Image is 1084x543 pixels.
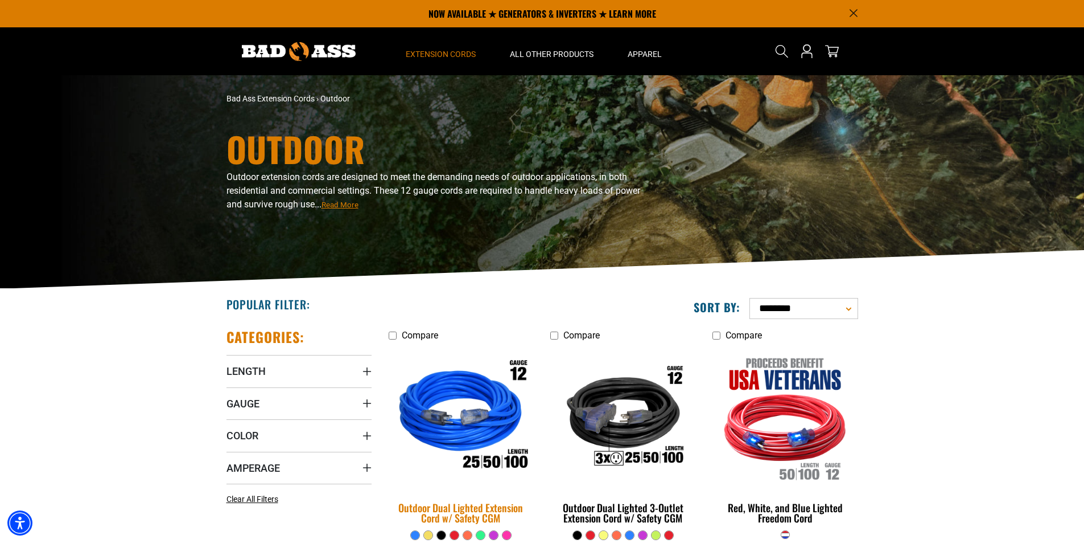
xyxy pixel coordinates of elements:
span: Compare [563,330,600,341]
summary: Extension Cords [389,27,493,75]
span: Clear All Filters [226,495,278,504]
summary: All Other Products [493,27,611,75]
summary: Color [226,419,372,451]
a: Red, White, and Blue Lighted Freedom Cord Red, White, and Blue Lighted Freedom Cord [712,346,858,530]
div: Outdoor Dual Lighted 3-Outlet Extension Cord w/ Safety CGM [550,503,695,523]
summary: Gauge [226,387,372,419]
h2: Popular Filter: [226,297,310,312]
a: Outdoor Dual Lighted 3-Outlet Extension Cord w/ Safety CGM Outdoor Dual Lighted 3-Outlet Extensio... [550,346,695,530]
span: Amperage [226,462,280,475]
h1: Outdoor [226,132,642,166]
img: Outdoor Dual Lighted 3-Outlet Extension Cord w/ Safety CGM [551,352,695,483]
a: Clear All Filters [226,493,283,505]
a: Bad Ass Extension Cords [226,94,315,103]
summary: Search [773,42,791,60]
span: › [316,94,319,103]
summary: Amperage [226,452,372,484]
span: Color [226,429,258,442]
nav: breadcrumbs [226,93,642,105]
span: Extension Cords [406,49,476,59]
div: Accessibility Menu [7,511,32,536]
summary: Length [226,355,372,387]
a: Open this option [798,27,816,75]
span: Outdoor extension cords are designed to meet the demanding needs of outdoor applications, in both... [226,172,640,210]
img: Bad Ass Extension Cords [242,42,356,61]
a: Outdoor Dual Lighted Extension Cord w/ Safety CGM Outdoor Dual Lighted Extension Cord w/ Safety CGM [389,346,534,530]
span: Compare [726,330,762,341]
img: Outdoor Dual Lighted Extension Cord w/ Safety CGM [381,345,541,491]
span: Gauge [226,397,259,410]
span: Apparel [628,49,662,59]
img: Red, White, and Blue Lighted Freedom Cord [714,352,857,483]
span: Compare [402,330,438,341]
span: All Other Products [510,49,593,59]
span: Read More [322,201,358,209]
a: cart [823,44,841,58]
div: Outdoor Dual Lighted Extension Cord w/ Safety CGM [389,503,534,523]
span: Outdoor [320,94,350,103]
h2: Categories: [226,328,305,346]
label: Sort by: [694,300,740,315]
div: Red, White, and Blue Lighted Freedom Cord [712,503,858,523]
span: Length [226,365,266,378]
summary: Apparel [611,27,679,75]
